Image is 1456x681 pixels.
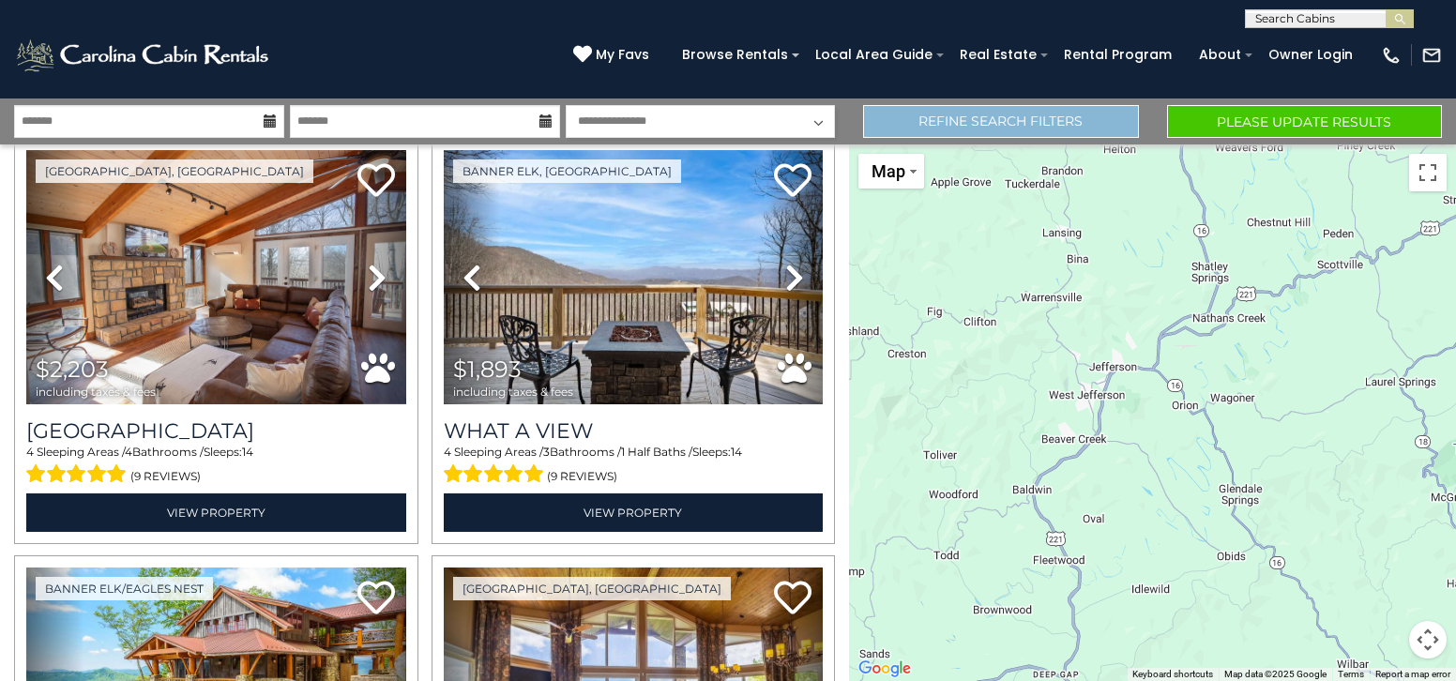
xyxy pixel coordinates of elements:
[774,161,811,202] a: Add to favorites
[36,386,156,398] span: including taxes & fees
[242,445,253,459] span: 14
[1054,40,1181,69] a: Rental Program
[14,37,274,74] img: White-1-2.png
[621,445,692,459] span: 1 Half Baths /
[1409,154,1447,191] button: Toggle fullscreen view
[26,445,34,459] span: 4
[357,161,395,202] a: Add to favorites
[26,418,406,444] h3: Blue Eagle Lodge
[573,45,654,66] a: My Favs
[806,40,942,69] a: Local Area Guide
[854,657,916,681] a: Open this area in Google Maps (opens a new window)
[36,159,313,183] a: [GEOGRAPHIC_DATA], [GEOGRAPHIC_DATA]
[547,464,617,489] span: (9 reviews)
[1167,105,1442,138] button: Please Update Results
[444,418,824,444] a: What A View
[1224,669,1327,679] span: Map data ©2025 Google
[543,445,550,459] span: 3
[453,386,573,398] span: including taxes & fees
[36,577,213,600] a: Banner Elk/Eagles Nest
[453,356,522,383] span: $1,893
[444,445,451,459] span: 4
[26,493,406,532] a: View Property
[854,657,916,681] img: Google
[1381,45,1402,66] img: phone-regular-white.png
[125,445,132,459] span: 4
[130,464,201,489] span: (9 reviews)
[1190,40,1251,69] a: About
[858,154,924,189] button: Change map style
[774,579,811,619] a: Add to favorites
[26,444,406,489] div: Sleeping Areas / Bathrooms / Sleeps:
[1375,669,1450,679] a: Report a map error
[872,161,905,181] span: Map
[1338,669,1364,679] a: Terms
[444,444,824,489] div: Sleeping Areas / Bathrooms / Sleeps:
[453,159,681,183] a: Banner Elk, [GEOGRAPHIC_DATA]
[950,40,1046,69] a: Real Estate
[1132,668,1213,681] button: Keyboard shortcuts
[26,418,406,444] a: [GEOGRAPHIC_DATA]
[731,445,742,459] span: 14
[453,577,731,600] a: [GEOGRAPHIC_DATA], [GEOGRAPHIC_DATA]
[444,150,824,404] img: thumbnail_166136877.jpeg
[1409,621,1447,658] button: Map camera controls
[863,105,1138,138] a: Refine Search Filters
[26,150,406,404] img: thumbnail_163275356.jpeg
[1421,45,1442,66] img: mail-regular-white.png
[673,40,797,69] a: Browse Rentals
[357,579,395,619] a: Add to favorites
[444,493,824,532] a: View Property
[36,356,109,383] span: $2,203
[596,45,649,65] span: My Favs
[1259,40,1362,69] a: Owner Login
